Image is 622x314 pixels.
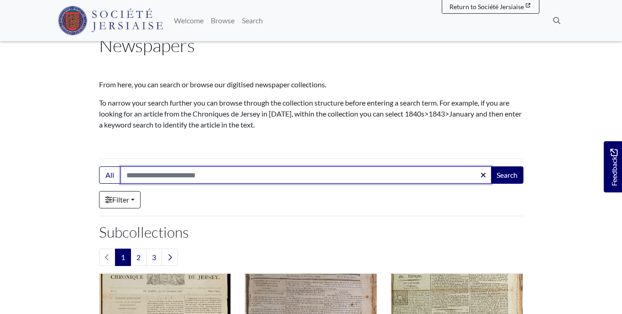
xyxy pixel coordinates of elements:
[99,97,523,130] p: To narrow your search further you can browse through the collection structure before entering a s...
[162,249,178,266] a: Next page
[491,166,523,184] button: Search
[99,34,523,56] h1: Newspapers
[99,249,523,266] nav: pagination
[170,11,207,30] a: Welcome
[58,4,163,37] a: Société Jersiaise logo
[99,224,523,241] h2: Subcollections
[131,249,146,266] a: Goto page 2
[99,249,115,266] li: Previous page
[450,3,524,11] span: Return to Société Jersiaise
[238,11,267,30] a: Search
[99,166,121,184] button: All
[120,166,491,184] input: Search this collection...
[99,79,523,90] p: From here, you can search or browse our digitised newspaper collections.
[115,249,131,266] span: Goto page 1
[146,249,162,266] a: Goto page 3
[58,6,163,35] img: Société Jersiaise
[608,149,619,186] span: Feedback
[207,11,238,30] a: Browse
[99,191,141,208] a: Filter
[604,141,622,192] a: Would you like to provide feedback?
